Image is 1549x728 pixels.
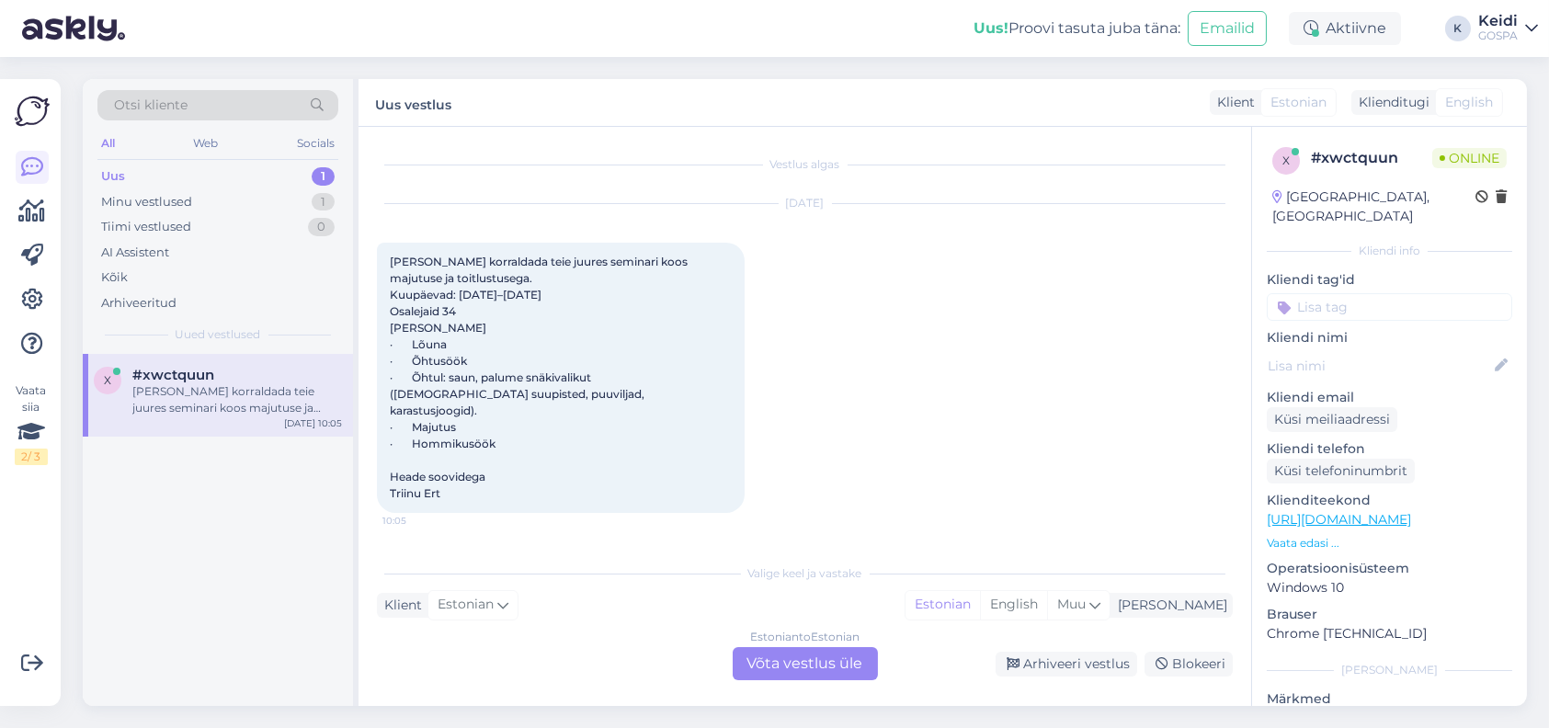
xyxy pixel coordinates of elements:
span: x [1282,154,1290,167]
div: 2 / 3 [15,449,48,465]
div: Küsi telefoninumbrit [1267,459,1415,483]
div: Socials [293,131,338,155]
div: Minu vestlused [101,193,192,211]
img: Askly Logo [15,94,50,129]
div: Vaata siia [15,382,48,465]
button: Emailid [1188,11,1267,46]
span: x [104,373,111,387]
a: KeidiGOSPA [1478,14,1538,43]
div: Valige keel ja vastake [377,565,1233,582]
div: Kliendi info [1267,243,1512,259]
label: Uus vestlus [375,90,451,115]
span: Estonian [438,595,494,615]
div: All [97,131,119,155]
div: Aktiivne [1289,12,1401,45]
b: Uus! [974,19,1008,37]
div: Web [190,131,222,155]
div: Küsi meiliaadressi [1267,407,1397,432]
div: # xwctquun [1311,147,1432,169]
a: [URL][DOMAIN_NAME] [1267,511,1411,528]
div: Tiimi vestlused [101,218,191,236]
div: [DATE] [377,195,1233,211]
span: #xwctquun [132,367,214,383]
p: Operatsioonisüsteem [1267,559,1512,578]
div: Klient [377,596,422,615]
div: Võta vestlus üle [733,647,878,680]
div: Klient [1210,93,1255,112]
p: Chrome [TECHNICAL_ID] [1267,624,1512,643]
div: Proovi tasuta juba täna: [974,17,1180,40]
input: Lisa nimi [1268,356,1491,376]
input: Lisa tag [1267,293,1512,321]
div: Estonian [905,591,980,619]
div: K [1445,16,1471,41]
div: [GEOGRAPHIC_DATA], [GEOGRAPHIC_DATA] [1272,188,1475,226]
p: Vaata edasi ... [1267,535,1512,552]
span: 10:05 [382,514,451,528]
span: Otsi kliente [114,96,188,115]
div: English [980,591,1047,619]
span: [PERSON_NAME] korraldada teie juures seminari koos majutuse ja toitlustusega. Kuupäevad: [DATE]–[... [390,255,690,500]
div: GOSPA [1478,28,1518,43]
div: [PERSON_NAME] korraldada teie juures seminari koos majutuse ja toitlustusega. Kuupäevad: [DATE]–[... [132,383,342,416]
p: Brauser [1267,605,1512,624]
div: 1 [312,193,335,211]
div: AI Assistent [101,244,169,262]
p: Kliendi tag'id [1267,270,1512,290]
div: Klienditugi [1351,93,1429,112]
div: [PERSON_NAME] [1267,662,1512,678]
div: Vestlus algas [377,156,1233,173]
span: Estonian [1270,93,1327,112]
div: 0 [308,218,335,236]
p: Windows 10 [1267,578,1512,597]
div: [DATE] 10:05 [284,416,342,430]
p: Klienditeekond [1267,491,1512,510]
div: Keidi [1478,14,1518,28]
span: Uued vestlused [176,326,261,343]
div: Arhiveeri vestlus [996,652,1137,677]
span: English [1445,93,1493,112]
p: Märkmed [1267,689,1512,709]
p: Kliendi email [1267,388,1512,407]
div: Arhiveeritud [101,294,177,313]
div: Estonian to Estonian [750,629,860,645]
div: 1 [312,167,335,186]
div: [PERSON_NAME] [1110,596,1227,615]
p: Kliendi telefon [1267,439,1512,459]
div: Uus [101,167,125,186]
div: Kõik [101,268,128,287]
span: Online [1432,148,1507,168]
div: Blokeeri [1145,652,1233,677]
p: Kliendi nimi [1267,328,1512,347]
span: Muu [1057,596,1086,612]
